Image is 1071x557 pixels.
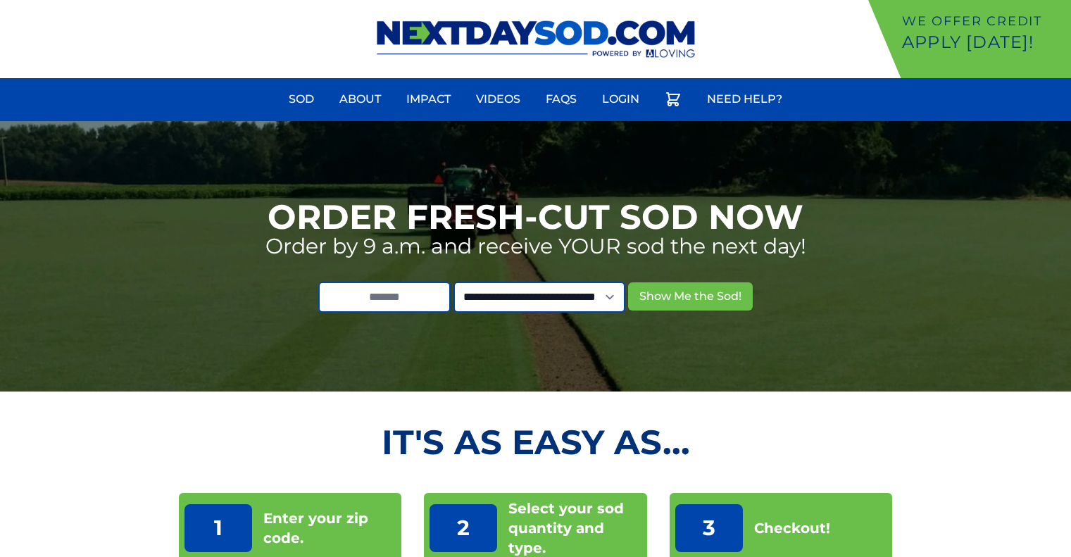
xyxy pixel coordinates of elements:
[537,82,585,116] a: FAQs
[265,234,806,259] p: Order by 9 a.m. and receive YOUR sod the next day!
[331,82,389,116] a: About
[280,82,322,116] a: Sod
[179,425,893,459] h2: It's as Easy As...
[398,82,459,116] a: Impact
[268,200,803,234] h1: Order Fresh-Cut Sod Now
[699,82,791,116] a: Need Help?
[902,11,1065,31] p: We offer Credit
[902,31,1065,54] p: Apply [DATE]!
[430,504,497,552] p: 2
[184,504,252,552] p: 1
[675,504,743,552] p: 3
[263,508,396,548] p: Enter your zip code.
[468,82,529,116] a: Videos
[628,282,753,311] button: Show Me the Sod!
[594,82,648,116] a: Login
[754,518,830,538] p: Checkout!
